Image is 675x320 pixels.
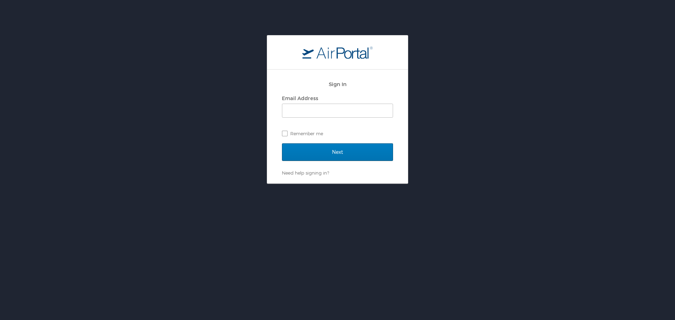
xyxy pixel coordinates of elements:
label: Email Address [282,95,318,101]
input: Next [282,143,393,161]
label: Remember me [282,128,393,139]
a: Need help signing in? [282,170,329,176]
h2: Sign In [282,80,393,88]
img: logo [302,46,373,59]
